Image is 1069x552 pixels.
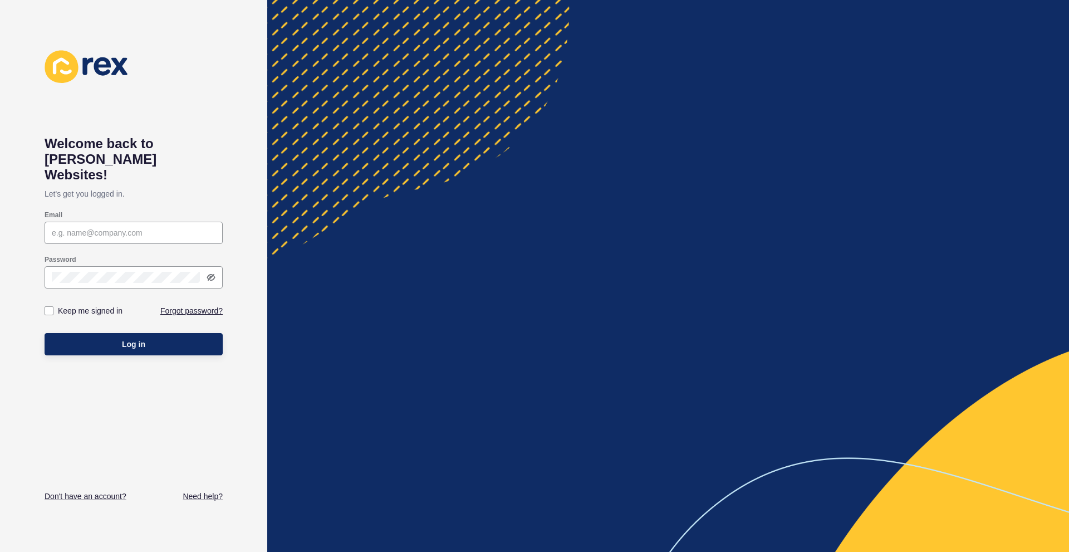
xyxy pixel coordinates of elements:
[45,183,223,205] p: Let's get you logged in.
[160,305,223,316] a: Forgot password?
[122,339,145,350] span: Log in
[45,136,223,183] h1: Welcome back to [PERSON_NAME] Websites!
[45,255,76,264] label: Password
[52,227,215,238] input: e.g. name@company.com
[183,491,223,502] a: Need help?
[45,491,126,502] a: Don't have an account?
[45,333,223,355] button: Log in
[58,305,122,316] label: Keep me signed in
[45,211,62,219] label: Email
